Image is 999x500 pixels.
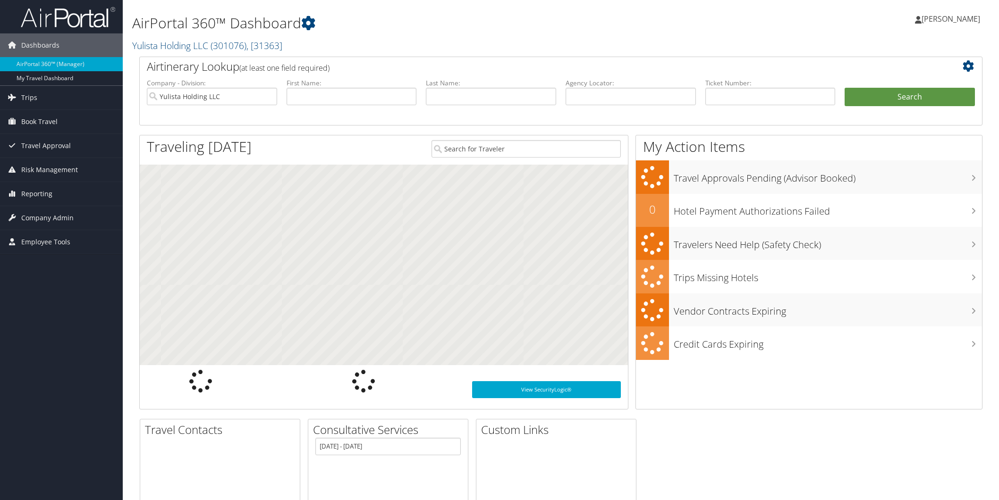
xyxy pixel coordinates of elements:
span: , [ 31363 ] [246,39,282,52]
span: ( 301076 ) [211,39,246,52]
h3: Trips Missing Hotels [674,267,982,284]
h2: Airtinerary Lookup [147,58,905,75]
button: Search [845,88,975,107]
h3: Travel Approvals Pending (Advisor Booked) [674,167,982,185]
h2: Custom Links [481,422,636,438]
span: Reporting [21,182,52,206]
a: 0Hotel Payment Authorizations Failed [636,194,982,227]
h1: Traveling [DATE] [147,137,252,157]
span: Travel Approval [21,134,71,158]
a: Credit Cards Expiring [636,326,982,360]
img: airportal-logo.png [21,6,115,28]
input: Search for Traveler [432,140,621,158]
a: Trips Missing Hotels [636,260,982,293]
label: Last Name: [426,78,556,88]
a: [PERSON_NAME] [915,5,990,33]
a: View SecurityLogic® [472,381,621,398]
span: Book Travel [21,110,58,133]
h2: Travel Contacts [145,422,300,438]
label: Company - Division: [147,78,277,88]
span: Risk Management [21,158,78,182]
h3: Vendor Contracts Expiring [674,300,982,318]
span: Dashboards [21,33,59,57]
a: Vendor Contracts Expiring [636,293,982,327]
label: Ticket Number: [705,78,836,88]
span: Trips [21,86,37,109]
h2: Consultative Services [313,422,468,438]
span: [PERSON_NAME] [922,14,980,24]
span: Company Admin [21,206,74,230]
h2: 0 [636,201,669,217]
a: Travel Approvals Pending (Advisor Booked) [636,160,982,194]
h3: Credit Cards Expiring [674,333,982,351]
label: Agency Locator: [566,78,696,88]
label: First Name: [287,78,417,88]
h1: AirPortal 360™ Dashboard [132,13,704,33]
h3: Hotel Payment Authorizations Failed [674,200,982,218]
a: Yulista Holding LLC [132,39,282,52]
span: (at least one field required) [239,63,330,73]
a: Travelers Need Help (Safety Check) [636,227,982,260]
h1: My Action Items [636,137,982,157]
span: Employee Tools [21,230,70,254]
h3: Travelers Need Help (Safety Check) [674,233,982,251]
